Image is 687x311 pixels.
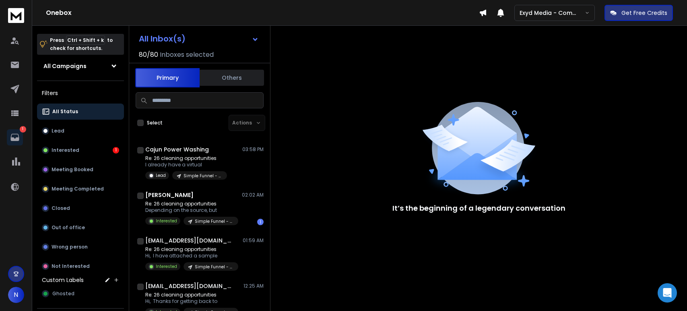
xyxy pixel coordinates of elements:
[52,224,85,231] p: Out of office
[7,129,23,145] a: 1
[8,287,24,303] button: N
[37,162,124,178] button: Meeting Booked
[145,236,234,245] h1: [EMAIL_ADDRESS][DOMAIN_NAME]
[156,218,177,224] p: Interested
[145,253,238,259] p: Hi, I have attached a sample
[147,120,163,126] label: Select
[37,286,124,302] button: Ghosted
[243,237,264,244] p: 01:59 AM
[52,205,70,211] p: Closed
[604,5,673,21] button: Get Free Credits
[66,35,105,45] span: Ctrl + Shift + k
[50,36,113,52] p: Press to check for shortcuts.
[145,207,238,214] p: Depending on the source, but
[145,145,209,153] h1: Cajun Power Washing
[37,239,124,255] button: Wrong person
[195,218,233,224] p: Simple Funnel - CC - Lead Magnet
[52,128,64,134] p: Lead
[145,298,238,305] p: Hi, Thanks for getting back to
[37,87,124,99] h3: Filters
[52,244,88,250] p: Wrong person
[145,292,238,298] p: Re: 26 cleaning opportunities
[139,35,186,43] h1: All Inbox(s)
[37,258,124,274] button: Not Interested
[184,173,222,179] p: Simple Funnel - CC - Lead Magnet
[621,9,667,17] p: Get Free Credits
[145,162,227,168] p: I already have a virtual
[20,126,26,133] p: 1
[145,155,227,162] p: Re: 26 cleaning opportunities
[37,58,124,74] button: All Campaigns
[658,283,677,303] div: Open Intercom Messenger
[52,147,79,153] p: Interested
[37,200,124,216] button: Closed
[195,264,233,270] p: Simple Funnel - CC - Lead Magnet
[160,50,214,60] h3: Inboxes selected
[52,108,78,115] p: All Status
[145,246,238,253] p: Re: 26 cleaning opportunities
[37,104,124,120] button: All Status
[392,203,565,214] p: It’s the beginning of a legendary conversation
[135,68,200,87] button: Primary
[37,142,124,158] button: Interested1
[257,219,264,225] div: 1
[46,8,479,18] h1: Onebox
[520,9,585,17] p: Exyd Media - Commercial Cleaning
[37,220,124,236] button: Out of office
[37,123,124,139] button: Lead
[52,166,93,173] p: Meeting Booked
[200,69,264,87] button: Others
[52,290,74,297] span: Ghosted
[42,276,84,284] h3: Custom Labels
[43,62,87,70] h1: All Campaigns
[156,263,177,270] p: Interested
[139,50,158,60] span: 80 / 80
[37,181,124,197] button: Meeting Completed
[145,191,194,199] h1: [PERSON_NAME]
[132,31,265,47] button: All Inbox(s)
[52,263,90,270] p: Not Interested
[52,186,104,192] p: Meeting Completed
[8,8,24,23] img: logo
[242,192,264,198] p: 02:02 AM
[243,283,264,289] p: 12:25 AM
[242,146,264,153] p: 03:58 PM
[113,147,119,153] div: 1
[145,201,238,207] p: Re: 26 cleaning opportunities
[156,172,166,178] p: Lead
[145,282,234,290] h1: [EMAIL_ADDRESS][DOMAIN_NAME]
